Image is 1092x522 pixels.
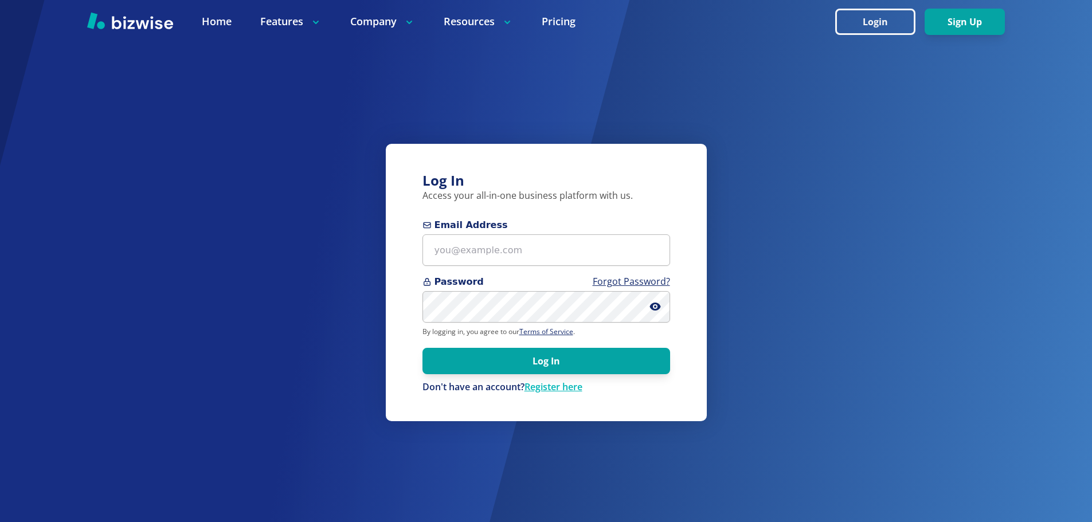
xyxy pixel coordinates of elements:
[422,381,670,394] p: Don't have an account?
[925,17,1005,28] a: Sign Up
[422,218,670,232] span: Email Address
[422,348,670,374] button: Log In
[350,14,415,29] p: Company
[422,381,670,394] div: Don't have an account?Register here
[422,275,670,289] span: Password
[925,9,1005,35] button: Sign Up
[525,380,582,393] a: Register here
[835,17,925,28] a: Login
[593,275,670,288] a: Forgot Password?
[542,14,576,29] a: Pricing
[444,14,513,29] p: Resources
[202,14,232,29] a: Home
[519,327,573,336] a: Terms of Service
[422,171,670,190] h3: Log In
[87,12,173,29] img: Bizwise Logo
[422,190,670,202] p: Access your all-in-one business platform with us.
[835,9,915,35] button: Login
[260,14,322,29] p: Features
[422,234,670,266] input: you@example.com
[422,327,670,336] p: By logging in, you agree to our .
